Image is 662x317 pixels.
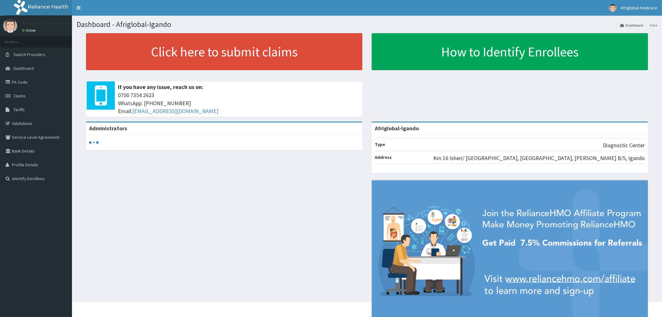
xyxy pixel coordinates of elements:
b: Administrators [89,125,127,132]
svg: audio-loading [89,138,99,147]
strong: Afriglobal-Igando [375,125,419,132]
p: Diagnostic Center [603,141,645,149]
p: Km 16 Isheri/ [GEOGRAPHIC_DATA], [GEOGRAPHIC_DATA], [PERSON_NAME] B/S, Igando [433,154,645,162]
span: Afriglobal medicare [620,5,657,11]
b: Type [375,142,385,147]
img: User Image [3,19,17,33]
a: [EMAIL_ADDRESS][DOMAIN_NAME] [132,107,218,115]
li: Here [644,23,657,28]
p: Afriglobal medicare [22,20,69,26]
b: If you have any issue, reach us on: [118,83,203,91]
a: Online [22,28,37,33]
span: Dashboard [13,65,34,71]
h1: Dashboard - Afriglobal-Igando [77,20,657,29]
span: Tariffs [13,107,25,112]
span: Claims [13,93,26,99]
a: Dashboard [620,23,643,28]
b: Address [375,154,392,160]
span: 0700 7354 2623 WhatsApp: [PHONE_NUMBER] Email: [118,91,359,115]
a: How to Identify Enrollees [372,33,648,70]
img: User Image [609,4,617,12]
span: Switch Providers [13,52,45,57]
a: Click here to submit claims [86,33,362,70]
